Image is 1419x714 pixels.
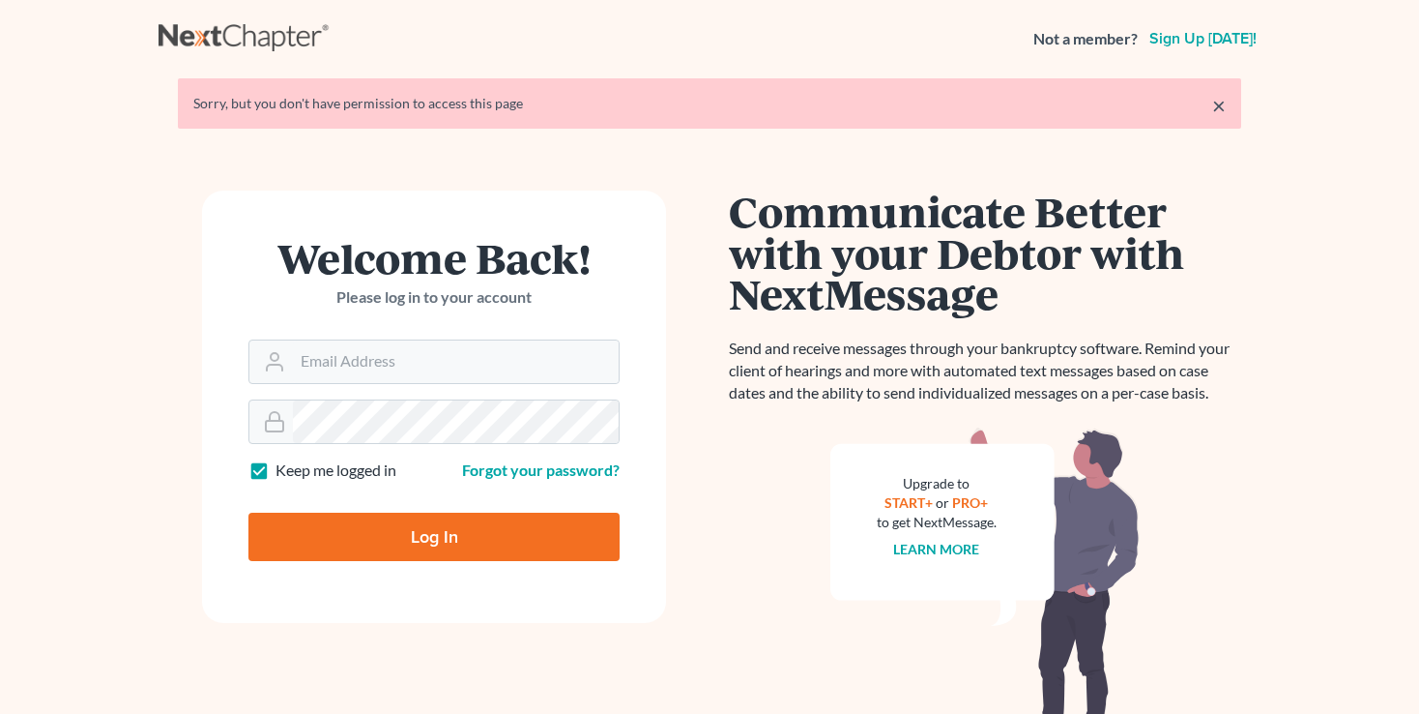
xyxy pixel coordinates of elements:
div: Upgrade to [877,474,997,493]
a: START+ [885,494,934,511]
p: Please log in to your account [248,286,620,309]
a: × [1212,94,1226,117]
div: Sorry, but you don't have permission to access this page [193,94,1226,113]
a: Sign up [DATE]! [1145,31,1260,46]
a: Learn more [894,541,980,557]
p: Send and receive messages through your bankruptcy software. Remind your client of hearings and mo... [729,338,1241,404]
a: Forgot your password? [462,461,620,479]
span: or [937,494,950,511]
label: Keep me logged in [275,460,396,482]
h1: Welcome Back! [248,237,620,279]
input: Email Address [293,341,619,383]
input: Log In [248,513,620,561]
a: PRO+ [953,494,989,511]
h1: Communicate Better with your Debtor with NextMessage [729,191,1241,314]
div: to get NextMessage. [877,513,997,532]
strong: Not a member? [1033,28,1138,50]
